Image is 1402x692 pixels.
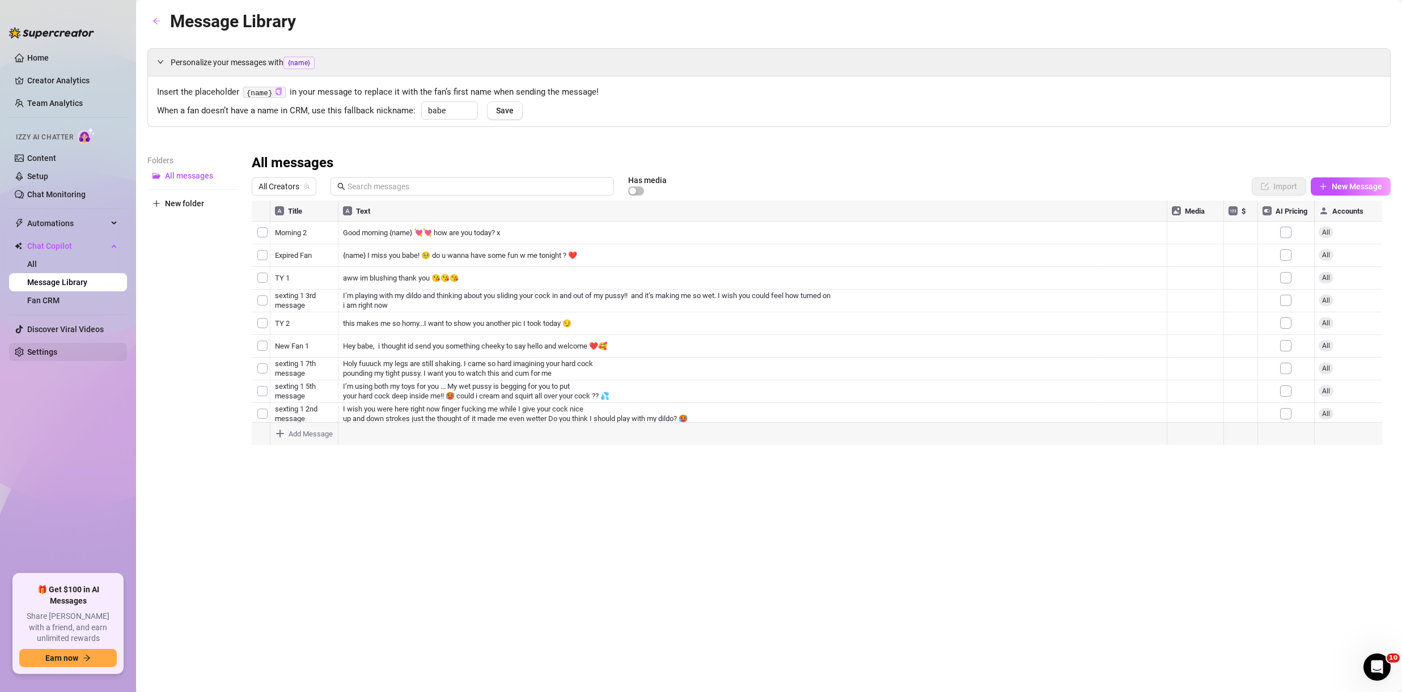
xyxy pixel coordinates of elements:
span: Automations [27,214,108,232]
a: Team Analytics [27,99,83,108]
span: {name} [283,57,315,69]
a: Home [27,53,49,62]
span: arrow-right [83,654,91,662]
img: Chat Copilot [15,242,22,250]
span: plus [153,199,160,207]
a: All [27,260,37,269]
code: {name} [243,87,286,99]
span: All messages [165,171,213,180]
a: Setup [27,172,48,181]
button: Earn nowarrow-right [19,649,117,667]
a: Message Library [27,278,87,287]
article: Folders [147,154,238,167]
span: copy [275,88,282,95]
span: New folder [165,199,204,208]
span: plus [1319,182,1327,190]
a: Chat Monitoring [27,190,86,199]
span: Izzy AI Chatter [16,132,73,143]
button: Save [487,101,523,120]
span: All Creators [259,178,310,195]
span: 10 [1387,653,1400,663]
input: Search messages [348,180,607,193]
a: Discover Viral Videos [27,325,104,334]
a: Fan CRM [27,296,60,305]
button: New Message [1311,177,1391,196]
a: Creator Analytics [27,71,118,90]
button: Click to Copy [275,88,282,96]
iframe: Intercom live chat [1363,653,1391,681]
a: Content [27,154,56,163]
span: thunderbolt [15,219,24,228]
span: Insert the placeholder in your message to replace it with the fan’s first name when sending the m... [157,86,1381,99]
span: expanded [157,58,164,65]
button: Import [1252,177,1306,196]
a: Settings [27,347,57,356]
h3: All messages [252,154,333,172]
span: Share [PERSON_NAME] with a friend, and earn unlimited rewards [19,611,117,644]
span: Personalize your messages with [171,56,1381,69]
span: 🎁 Get $100 in AI Messages [19,584,117,606]
span: Save [496,106,514,115]
span: folder-open [153,172,160,180]
button: New folder [147,194,238,213]
img: AI Chatter [78,128,95,144]
article: Has media [628,177,667,184]
span: When a fan doesn’t have a name in CRM, use this fallback nickname: [157,104,416,118]
article: Message Library [170,8,296,35]
span: team [303,183,310,190]
span: Chat Copilot [27,237,108,255]
span: arrow-left [153,17,160,25]
div: Personalize your messages with{name} [148,49,1390,76]
span: New Message [1332,182,1382,191]
img: logo-BBDzfeDw.svg [9,27,94,39]
button: All messages [147,167,238,185]
span: search [337,182,345,190]
span: Earn now [45,653,78,663]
